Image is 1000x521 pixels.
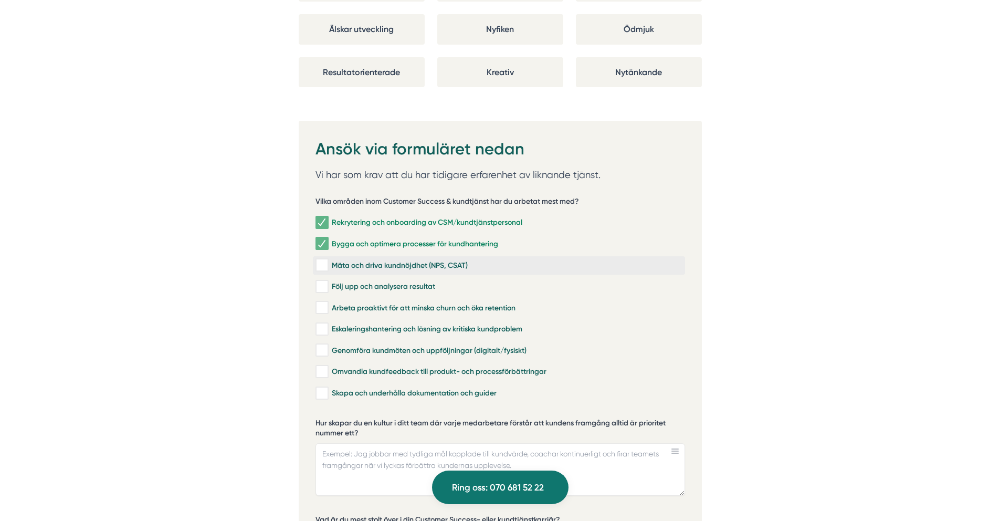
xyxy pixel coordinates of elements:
div: Nyfiken [437,14,563,44]
input: Skapa och underhålla dokumentation och guider [315,388,328,399]
input: Bygga och optimera processer för kundhantering [315,238,328,249]
input: Rekrytering och onboarding av CSM/kundtjänstpersonal [315,217,328,228]
label: Hur skapar du en kultur i ditt team där varje medarbetare förstår att kundens framgång alltid är ... [315,418,685,441]
h2: Ansök via formuläret nedan [315,138,685,167]
div: Ödmjuk [576,14,702,44]
input: Följ upp och analysera resultat [315,282,328,292]
div: Nytänkande [576,57,702,87]
h5: Vilka områden inom Customer Success & kundtjänst har du arbetat mest med? [315,196,579,210]
span: Ring oss: 070 681 52 22 [452,481,544,495]
div: Älskar utveckling [299,14,425,44]
a: Ring oss: 070 681 52 22 [432,471,569,504]
p: Vi har som krav att du har tidigare erfarenhet av liknande tjänst. [315,167,685,183]
input: Eskaleringshantering och lösning av kritiska kundproblem [315,324,328,335]
input: Mäta och driva kundnöjdhet (NPS, CSAT) [315,260,328,270]
input: Omvandla kundfeedback till produkt- och processförbättringar [315,367,328,377]
div: Kreativ [437,57,563,87]
div: Resultatorienterade [299,57,425,87]
input: Genomföra kundmöten och uppföljningar (digitalt/fysiskt) [315,345,328,356]
input: Arbeta proaktivt för att minska churn och öka retention [315,303,328,313]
